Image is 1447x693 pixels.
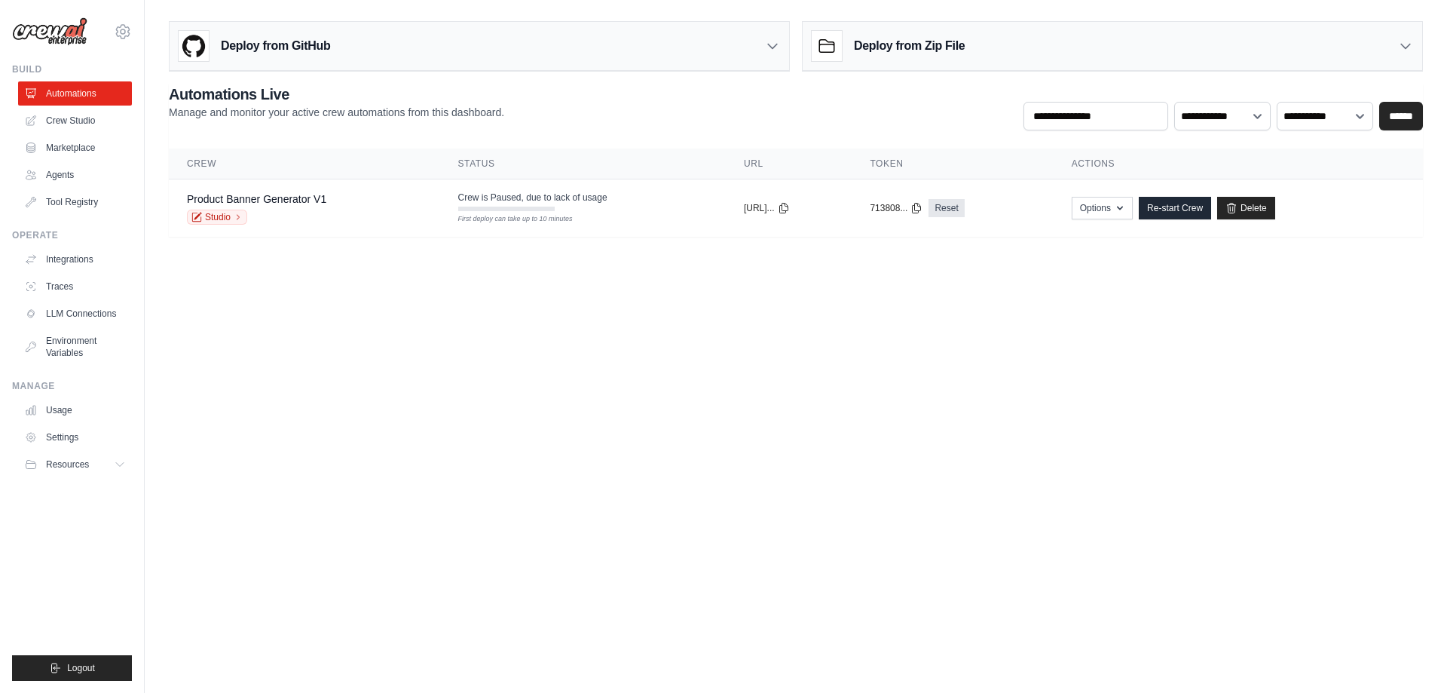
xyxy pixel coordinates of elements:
a: Studio [187,210,247,225]
a: Marketplace [18,136,132,160]
a: LLM Connections [18,302,132,326]
div: First deploy can take up to 10 minutes [458,214,555,225]
h3: Deploy from GitHub [221,37,330,55]
button: Logout [12,655,132,681]
th: Token [852,149,1053,179]
th: URL [726,149,852,179]
a: Traces [18,274,132,299]
img: GitHub Logo [179,31,209,61]
div: Build [12,63,132,75]
span: Resources [46,458,89,471]
a: Environment Variables [18,329,132,365]
button: 713808... [870,202,922,214]
a: Product Banner Generator V1 [187,193,326,205]
h3: Deploy from Zip File [854,37,965,55]
p: Manage and monitor your active crew automations from this dashboard. [169,105,504,120]
a: Delete [1217,197,1275,219]
button: Resources [18,452,132,477]
a: Automations [18,81,132,106]
span: Crew is Paused, due to lack of usage [458,192,607,204]
iframe: Chat Widget [1372,621,1447,693]
a: Integrations [18,247,132,271]
a: Tool Registry [18,190,132,214]
div: Operate [12,229,132,241]
th: Status [440,149,726,179]
a: Reset [928,199,964,217]
img: Logo [12,17,87,46]
button: Options [1072,197,1133,219]
a: Re-start Crew [1139,197,1211,219]
a: Crew Studio [18,109,132,133]
th: Actions [1054,149,1423,179]
div: Manage [12,380,132,392]
h2: Automations Live [169,84,504,105]
a: Usage [18,398,132,422]
span: Logout [67,662,95,674]
a: Agents [18,163,132,187]
th: Crew [169,149,440,179]
a: Settings [18,425,132,449]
